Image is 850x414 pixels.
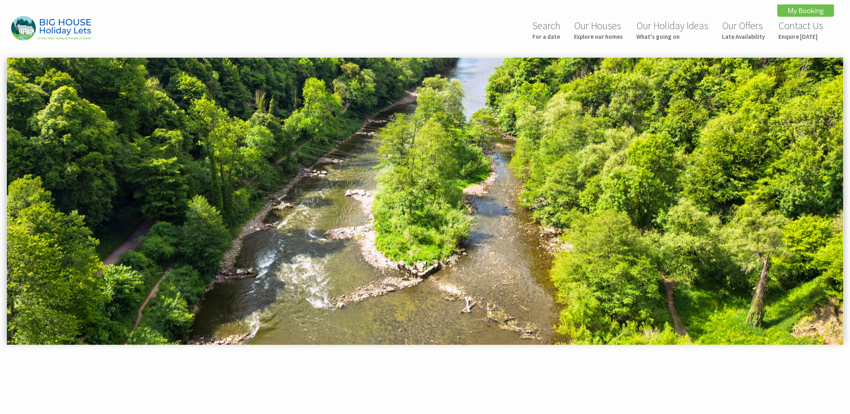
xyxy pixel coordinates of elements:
[636,33,708,40] small: What's going on
[574,19,623,40] a: Our HousesExplore our homes
[722,19,765,40] a: Our OffersLate Availability
[532,19,560,40] a: SearchFor a date
[777,4,834,17] a: My Booking
[636,19,708,40] a: Our Holiday IdeasWhat's going on
[574,33,623,40] small: Explore our homes
[778,19,823,40] a: Contact UsEnquire [DATE]
[778,33,823,40] small: Enquire [DATE]
[532,33,560,40] small: For a date
[11,16,91,40] img: Big House Holiday Lets
[722,33,765,40] small: Late Availability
